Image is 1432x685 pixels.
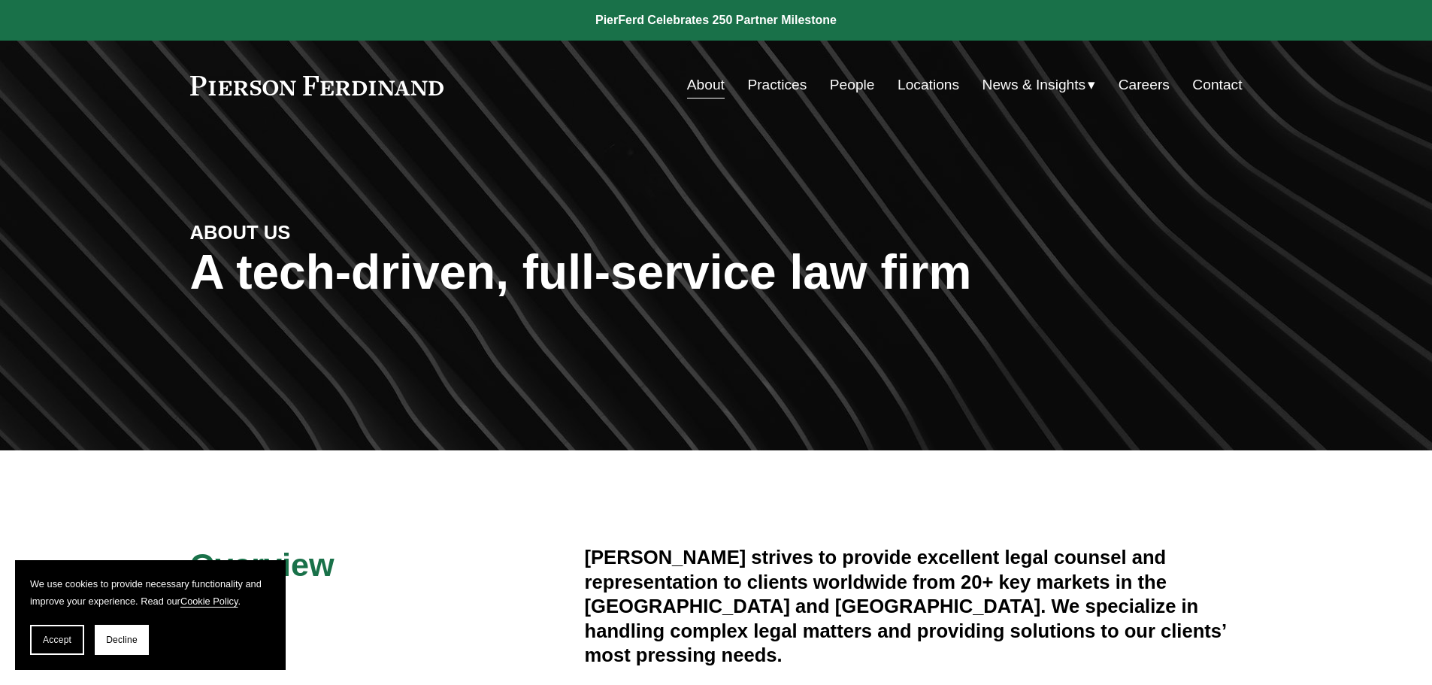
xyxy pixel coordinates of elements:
[190,222,291,243] strong: ABOUT US
[585,545,1243,667] h4: [PERSON_NAME] strives to provide excellent legal counsel and representation to clients worldwide ...
[15,560,286,670] section: Cookie banner
[830,71,875,99] a: People
[982,71,1096,99] a: folder dropdown
[687,71,725,99] a: About
[180,596,238,607] a: Cookie Policy
[190,547,335,583] span: Overview
[1192,71,1242,99] a: Contact
[747,71,807,99] a: Practices
[43,635,71,645] span: Accept
[982,72,1086,99] span: News & Insights
[190,245,1243,300] h1: A tech-driven, full-service law firm
[1119,71,1170,99] a: Careers
[30,625,84,655] button: Accept
[95,625,149,655] button: Decline
[30,575,271,610] p: We use cookies to provide necessary functionality and improve your experience. Read our .
[898,71,959,99] a: Locations
[106,635,138,645] span: Decline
